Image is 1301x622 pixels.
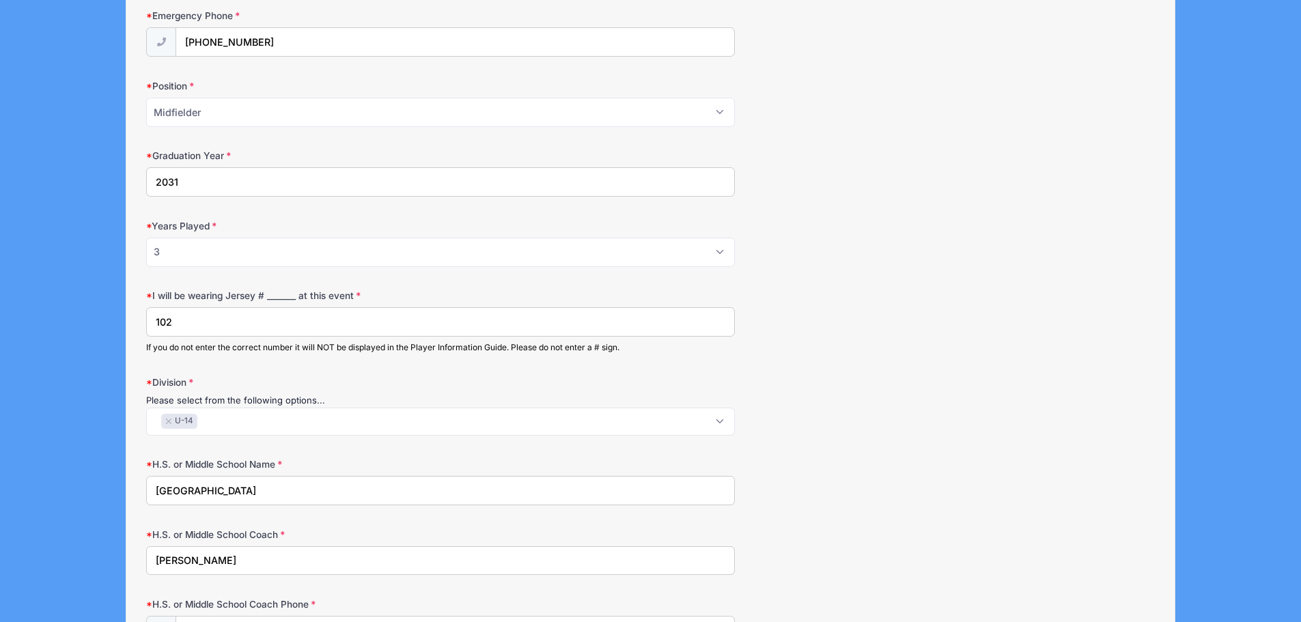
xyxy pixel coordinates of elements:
[146,149,482,162] label: Graduation Year
[175,415,193,427] span: U-14
[146,219,482,233] label: Years Played
[146,376,482,389] label: Division
[176,27,734,57] input: (xxx) xxx-xxxx
[154,414,161,427] textarea: Search
[146,528,482,541] label: H.S. or Middle School Coach
[161,414,197,429] li: U-14
[146,9,482,23] label: Emergency Phone
[165,419,173,424] button: Remove item
[146,394,735,408] div: Please select from the following options...
[146,597,482,611] label: H.S. or Middle School Coach Phone
[146,341,735,354] div: If you do not enter the correct number it will NOT be displayed in the Player Information Guide. ...
[146,79,482,93] label: Position
[146,457,482,471] label: H.S. or Middle School Name
[146,289,482,302] label: I will be wearing Jersey # _______ at this event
